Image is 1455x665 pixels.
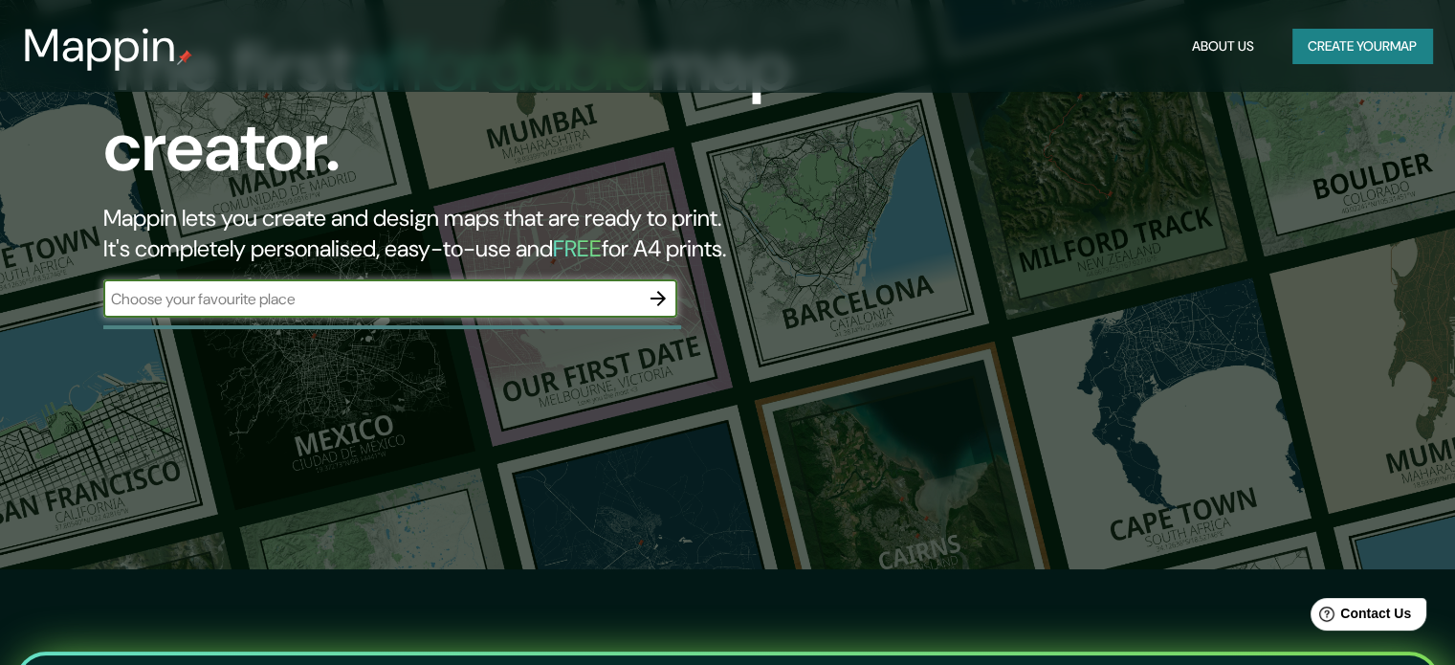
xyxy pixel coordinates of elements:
[1184,29,1262,64] button: About Us
[103,288,639,310] input: Choose your favourite place
[1285,590,1434,644] iframe: Help widget launcher
[23,19,177,73] h3: Mappin
[1292,29,1432,64] button: Create yourmap
[553,233,602,263] h5: FREE
[177,50,192,65] img: mappin-pin
[103,203,831,264] h2: Mappin lets you create and design maps that are ready to print. It's completely personalised, eas...
[103,27,831,203] h1: The first map creator.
